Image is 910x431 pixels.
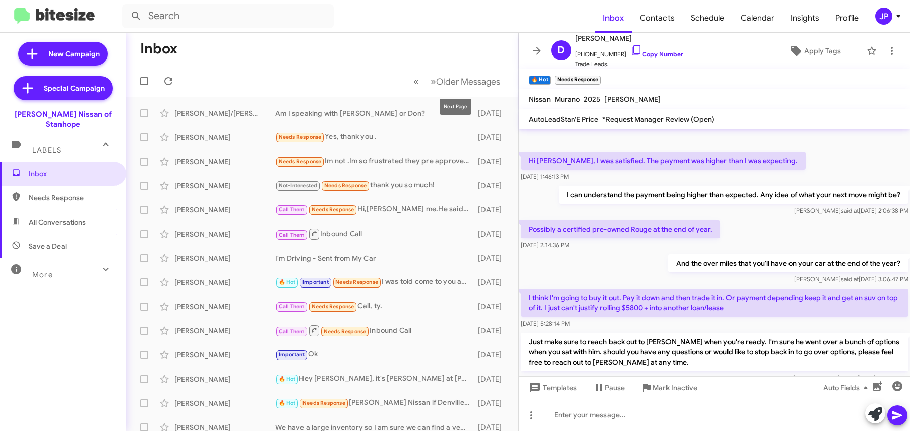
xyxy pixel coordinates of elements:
div: [PERSON_NAME] [174,181,275,191]
span: Call Them [279,328,305,335]
span: Needs Response [324,328,367,335]
span: 2025 [584,95,600,104]
p: And the over miles that you'll have on your car at the end of the year? [668,254,908,272]
div: [DATE] [474,302,510,312]
span: Pause [605,379,625,397]
p: Just make sure to reach back out to [PERSON_NAME] when you're ready. I'm sure he went over a bunc... [521,333,908,371]
span: Templates [527,379,577,397]
div: [DATE] [474,326,510,336]
span: [PERSON_NAME] [DATE] 3:06:47 PM [794,275,908,283]
span: Call Them [279,303,305,310]
button: Pause [585,379,633,397]
span: [PERSON_NAME] [575,32,683,44]
a: Schedule [683,4,733,33]
span: Needs Response [324,182,367,189]
span: Not-Interested [279,182,318,189]
span: said at [840,207,858,214]
div: [DATE] [474,229,510,239]
span: New Campaign [48,49,100,59]
p: I think I'm going to buy it out. Pay it down and then trade it in. Or payment depending keep it a... [521,289,908,317]
div: [PERSON_NAME] Nissan if Denville bought the Altima and got me into a 25 pathfinder Sl Premium [275,397,474,409]
div: [DATE] [474,277,510,288]
span: Needs Response [29,193,114,203]
span: Needs Response [335,279,378,285]
span: 🔥 Hot [279,376,296,382]
span: Call Them [279,206,305,213]
span: Labels [32,146,62,155]
div: [DATE] [474,350,510,360]
span: More [32,270,53,279]
div: [DATE] [474,108,510,118]
span: Important [279,351,305,358]
span: Call Them [279,232,305,238]
nav: Page navigation example [408,71,506,92]
span: Special Campaign [44,83,105,93]
a: Inbox [595,4,632,33]
span: « [413,75,419,88]
div: Hey [PERSON_NAME], it's [PERSON_NAME] at [PERSON_NAME] Nissan. Were you still searching for a Rog... [275,373,474,385]
div: [PERSON_NAME] [174,229,275,239]
span: [PERSON_NAME] [604,95,661,104]
small: Needs Response [555,76,601,85]
span: Trade Leads [575,59,683,69]
button: Next [424,71,506,92]
span: Needs Response [302,400,345,406]
span: 🔥 Hot [279,400,296,406]
div: JP [875,8,892,25]
div: Yes, thank you . [275,131,474,143]
span: Profile [827,4,867,33]
span: [DATE] 2:14:36 PM [521,241,569,249]
span: » [431,75,436,88]
div: I was told come to you awhile back. Which I did via appointment given to me by your So-called tea... [275,276,474,288]
small: 🔥 Hot [529,76,551,85]
span: All Conversations [29,217,86,227]
div: [PERSON_NAME] [174,253,275,263]
button: Apply Tags [767,42,862,60]
div: Im not .Im so frustrated they pre approve you and the banks that the dealers do business they ask... [275,156,474,167]
a: Insights [782,4,827,33]
span: Older Messages [436,76,500,87]
div: [PERSON_NAME] [174,302,275,312]
div: [DATE] [474,205,510,215]
div: Ok [275,349,474,361]
a: New Campaign [18,42,108,66]
button: Mark Inactive [633,379,705,397]
input: Search [122,4,334,28]
div: [PERSON_NAME] [174,398,275,408]
div: [PERSON_NAME] [174,132,275,142]
div: I'm Driving - Sent from My Car [275,253,474,263]
span: *Request Manager Review (Open) [602,115,714,124]
div: [DATE] [474,181,510,191]
a: Contacts [632,4,683,33]
div: Inbound Call [275,324,474,337]
span: [PHONE_NUMBER] [575,44,683,59]
p: Hi [PERSON_NAME], I was satisfied. The payment was higher than I was expecting. [521,152,806,170]
a: Special Campaign [14,76,113,100]
div: [PERSON_NAME] [174,205,275,215]
span: Apply Tags [804,42,841,60]
span: AutoLeadStar/E Price [529,115,598,124]
span: [PERSON_NAME] [DATE] 2:06:38 PM [794,207,908,214]
span: Mark Inactive [653,379,697,397]
a: Copy Number [630,50,683,58]
span: Murano [555,95,580,104]
span: said at [839,374,857,382]
div: Inbound Call [275,228,474,240]
div: [PERSON_NAME] [174,157,275,167]
div: thank you so much! [275,180,474,191]
div: Hi,[PERSON_NAME] me.He said Negative.Thanks for text. [275,204,474,215]
span: Inbox [29,169,114,179]
div: Am I speaking with [PERSON_NAME] or Don? [275,108,474,118]
div: [PERSON_NAME]/[PERSON_NAME] [174,108,275,118]
span: Nissan [529,95,551,104]
p: I can understand the payment being higher than expected. Any idea of what your next move might be? [558,186,908,204]
div: [PERSON_NAME] [174,350,275,360]
button: JP [867,8,899,25]
div: [PERSON_NAME] [174,374,275,384]
div: [PERSON_NAME] [174,326,275,336]
span: Important [302,279,329,285]
span: Auto Fields [823,379,872,397]
h1: Inbox [140,41,177,57]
